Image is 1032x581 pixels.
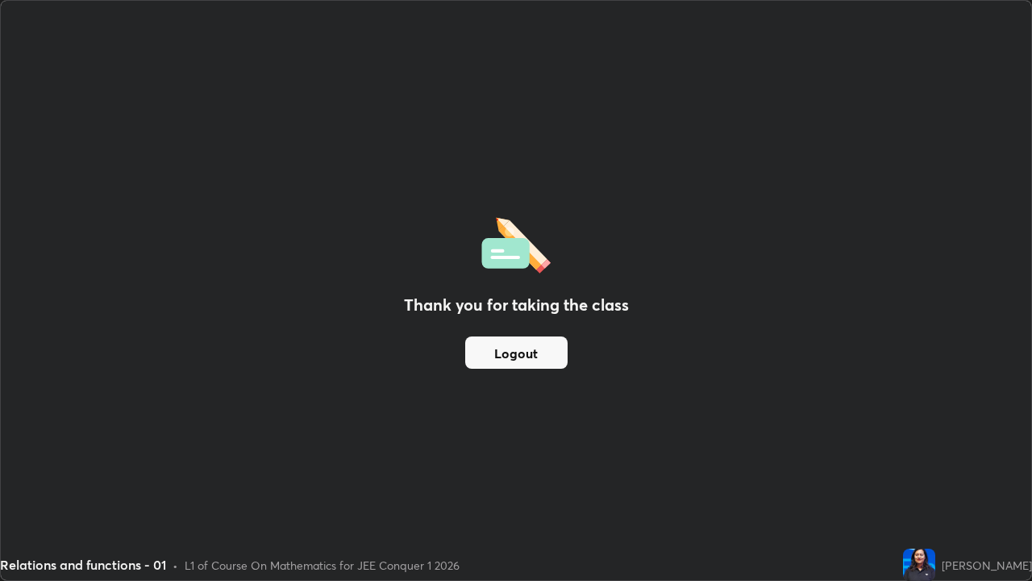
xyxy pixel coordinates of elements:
div: • [173,557,178,574]
img: offlineFeedback.1438e8b3.svg [481,212,551,274]
button: Logout [465,336,568,369]
div: L1 of Course On Mathematics for JEE Conquer 1 2026 [185,557,460,574]
h2: Thank you for taking the class [404,293,629,317]
div: [PERSON_NAME] [942,557,1032,574]
img: 4b638fcb64b94195b819c4963410e12e.jpg [903,549,935,581]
